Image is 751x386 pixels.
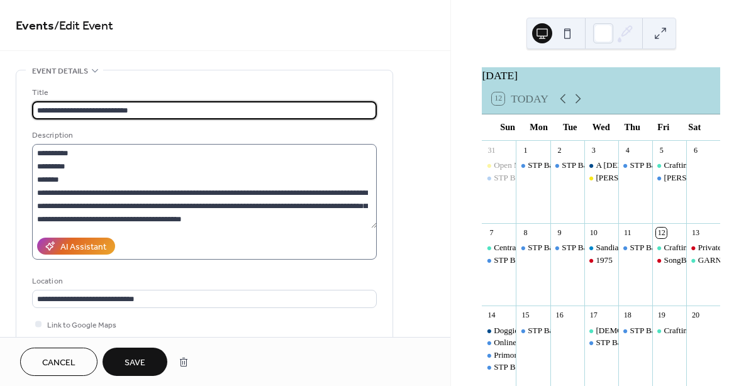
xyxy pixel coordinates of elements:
div: Central Colorado Humanist [482,242,516,253]
div: SongBird Rehearsal [652,255,686,266]
div: STP Baby with the bath water rehearsals [516,160,550,171]
div: 18 [622,310,633,321]
div: 1975 [596,255,612,266]
div: STP Baby with the bath water rehearsals [550,242,584,253]
div: Salida Moth Mixed ages auditions [652,172,686,184]
div: Shamanic Healing Circle with Sarah Sol [584,325,618,336]
div: STP Baby with the bath water rehearsals [528,325,662,336]
div: STP Baby with the bath water rehearsals [482,361,516,373]
div: Mon [523,114,555,140]
div: Private rehearsal [686,242,720,253]
div: Crafting Circle [652,325,686,336]
div: 15 [520,310,531,321]
div: Central [US_STATE] Humanist [494,242,599,253]
div: 10 [588,228,599,238]
div: STP Baby with the bath water rehearsals [618,325,652,336]
div: 11 [622,228,633,238]
div: Title [32,86,374,99]
div: STP Baby with the bath water rehearsals [494,172,628,184]
div: STP Baby with the bath water rehearsals [584,337,618,348]
div: 31 [486,145,497,155]
span: Link to Google Maps [47,319,116,332]
button: Cancel [20,348,97,376]
div: 14 [486,310,497,321]
div: Crafting Circle [664,242,714,253]
div: Doggie Market [482,325,516,336]
span: Cancel [42,356,75,370]
div: Primordial Sound Meditation with Priti Chanda Klco [482,350,516,361]
div: Crafting Circle [664,325,714,336]
div: Sandia Hearing Aid Center [584,242,618,253]
div: Fri [648,114,679,140]
div: 2 [554,145,565,155]
div: Open Mic [494,160,527,171]
div: 9 [554,228,565,238]
span: Event details [32,65,88,78]
div: STP Baby with the bath water rehearsals [494,255,628,266]
div: STP Baby with the bath water rehearsals [562,160,696,171]
span: / Edit Event [54,14,113,38]
div: STP Baby with the bath water rehearsals [562,242,696,253]
div: STP Baby with the bath water rehearsals [618,242,652,253]
button: Save [103,348,167,376]
div: STP Baby with the bath water rehearsals [482,172,516,184]
div: STP Baby with the bath water rehearsals [550,160,584,171]
div: STP Baby with the bath water rehearsals [618,160,652,171]
div: STP Baby with the bath water rehearsals [528,160,662,171]
div: Tue [554,114,586,140]
div: 1 [520,145,531,155]
a: Events [16,14,54,38]
div: 4 [622,145,633,155]
div: Wed [586,114,617,140]
div: STP Baby with the bath water rehearsals [482,255,516,266]
div: 13 [690,228,701,238]
div: Crafting Circle [664,160,714,171]
div: Online Silent Auction for Campout for the cause ends [494,337,672,348]
div: 16 [554,310,565,321]
div: Crafting Circle [652,160,686,171]
div: STP Baby with the bath water rehearsals [516,325,550,336]
button: AI Assistant [37,238,115,255]
div: STP Baby with the bath water rehearsals [528,242,662,253]
div: Description [32,129,374,142]
div: 19 [656,310,667,321]
div: Matt Flinner Trio opening guest Briony Hunn [584,172,618,184]
div: STP Baby with the bath water rehearsals [494,361,628,373]
div: Thu [616,114,648,140]
div: Doggie Market [494,325,544,336]
div: Online Silent Auction for Campout for the cause ends [482,337,516,348]
div: Location [32,275,374,288]
div: STP Baby with the bath water rehearsals [596,337,730,348]
div: 1975 [584,255,618,266]
div: Primordial Sound Meditation with [PERSON_NAME] [494,350,676,361]
div: Sun [492,114,523,140]
div: 20 [690,310,701,321]
div: 7 [486,228,497,238]
div: Sat [679,114,710,140]
div: Open Mic [482,160,516,171]
div: 8 [520,228,531,238]
div: 3 [588,145,599,155]
div: [DATE] [482,67,720,84]
div: A Church Board Meeting [584,160,618,171]
div: AI Assistant [60,241,106,254]
div: STP Baby with the bath water rehearsals [516,242,550,253]
div: A [DEMOGRAPHIC_DATA] Board Meeting [596,160,747,171]
div: SongBird Rehearsal [664,255,731,266]
div: 12 [656,228,667,238]
div: 6 [690,145,701,155]
div: Sandia Hearing Aid Center [596,242,685,253]
div: 17 [588,310,599,321]
div: GARNA presents Colorado Environmental Film Fest [686,255,720,266]
div: Crafting Circle [652,242,686,253]
span: Save [125,356,145,370]
div: 5 [656,145,667,155]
